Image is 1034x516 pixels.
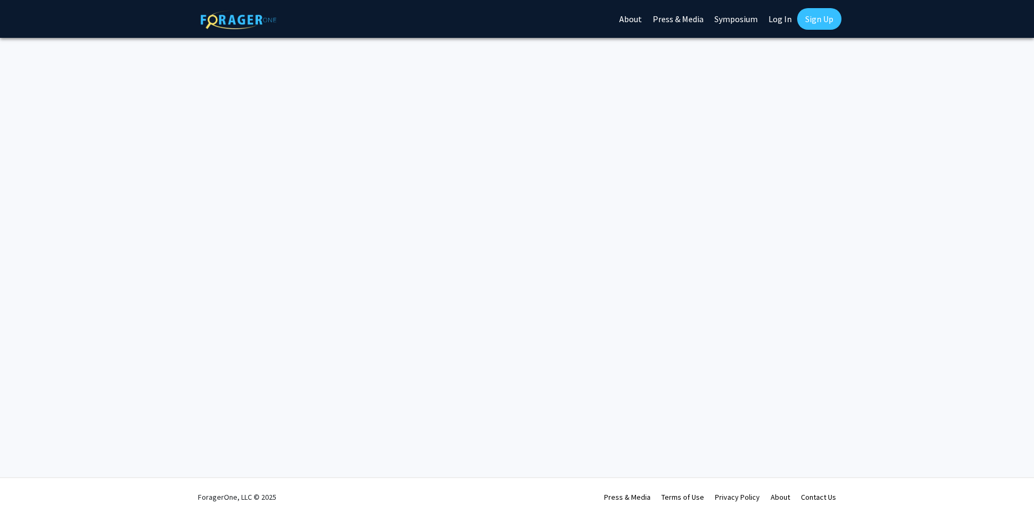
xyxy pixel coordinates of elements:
[201,10,276,29] img: ForagerOne Logo
[198,478,276,516] div: ForagerOne, LLC © 2025
[801,492,836,502] a: Contact Us
[797,8,841,30] a: Sign Up
[604,492,651,502] a: Press & Media
[715,492,760,502] a: Privacy Policy
[771,492,790,502] a: About
[661,492,704,502] a: Terms of Use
